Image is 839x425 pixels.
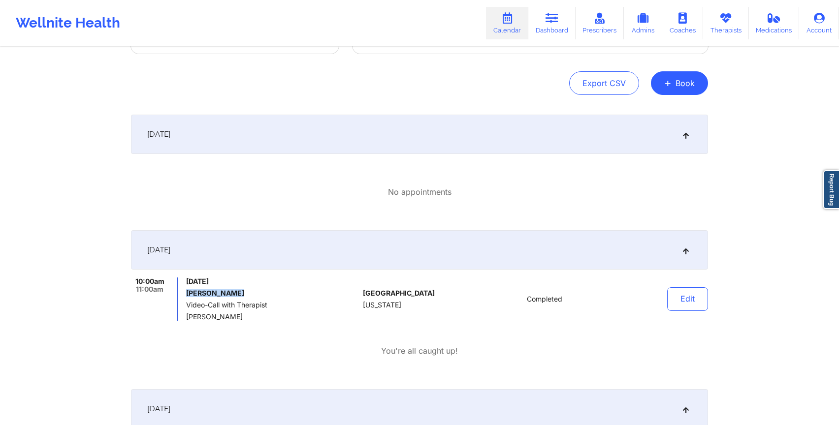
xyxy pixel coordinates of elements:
[703,7,749,39] a: Therapists
[527,295,562,303] span: Completed
[388,186,452,198] p: No appointments
[381,345,458,357] p: You're all caught up!
[363,289,435,297] span: [GEOGRAPHIC_DATA]
[749,7,800,39] a: Medications
[186,277,359,285] span: [DATE]
[363,301,401,309] span: [US_STATE]
[667,287,708,311] button: Edit
[147,245,170,255] span: [DATE]
[186,289,359,297] h6: [PERSON_NAME]
[823,170,839,209] a: Report Bug
[186,301,359,309] span: Video-Call with Therapist
[136,285,163,293] span: 11:00am
[664,80,672,86] span: +
[569,71,639,95] button: Export CSV
[135,277,164,285] span: 10:00am
[662,7,703,39] a: Coaches
[528,7,576,39] a: Dashboard
[799,7,839,39] a: Account
[147,129,170,139] span: [DATE]
[576,7,624,39] a: Prescribers
[147,404,170,414] span: [DATE]
[651,71,708,95] button: +Book
[486,7,528,39] a: Calendar
[624,7,662,39] a: Admins
[186,313,359,321] span: [PERSON_NAME]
